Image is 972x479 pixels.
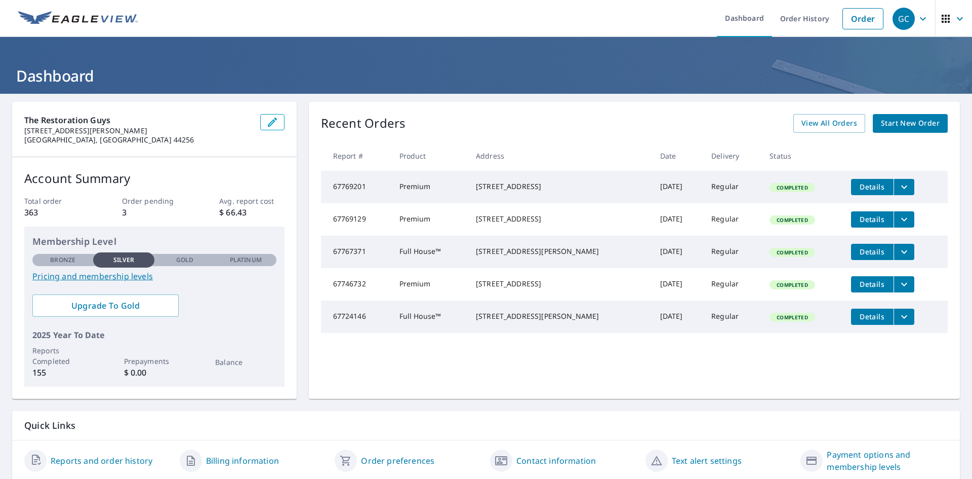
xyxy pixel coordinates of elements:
[851,244,894,260] button: detailsBtn-67767371
[857,312,887,321] span: Details
[32,329,276,341] p: 2025 Year To Date
[391,301,468,333] td: Full House™
[851,309,894,325] button: detailsBtn-67724146
[652,301,704,333] td: [DATE]
[703,236,761,268] td: Regular
[40,300,171,311] span: Upgrade To Gold
[391,141,468,171] th: Product
[391,171,468,203] td: Premium
[24,126,252,135] p: [STREET_ADDRESS][PERSON_NAME]
[881,117,940,130] span: Start New Order
[321,203,391,236] td: 67769129
[703,268,761,301] td: Regular
[24,114,252,126] p: The Restoration Guys
[321,301,391,333] td: 67724146
[894,244,914,260] button: filesDropdownBtn-67767371
[32,345,93,366] p: Reports Completed
[894,211,914,228] button: filesDropdownBtn-67769129
[361,455,434,467] a: Order preferences
[176,255,193,265] p: Gold
[652,236,704,268] td: [DATE]
[476,214,644,224] div: [STREET_ADDRESS]
[122,206,187,218] p: 3
[476,279,644,289] div: [STREET_ADDRESS]
[24,135,252,144] p: [GEOGRAPHIC_DATA], [GEOGRAPHIC_DATA] 44256
[851,211,894,228] button: detailsBtn-67769129
[24,206,89,218] p: 363
[652,171,704,203] td: [DATE]
[476,181,644,192] div: [STREET_ADDRESS]
[476,311,644,321] div: [STREET_ADDRESS][PERSON_NAME]
[894,309,914,325] button: filesDropdownBtn-67724146
[771,249,814,256] span: Completed
[18,11,138,26] img: EV Logo
[50,255,75,265] p: Bronze
[391,203,468,236] td: Premium
[827,449,948,473] a: Payment options and membership levels
[771,281,814,288] span: Completed
[771,216,814,224] span: Completed
[652,141,704,171] th: Date
[893,8,915,30] div: GC
[672,455,742,467] a: Text alert settings
[761,141,842,171] th: Status
[51,455,152,467] a: Reports and order history
[12,65,960,86] h1: Dashboard
[32,235,276,248] p: Membership Level
[391,268,468,301] td: Premium
[851,276,894,292] button: detailsBtn-67746732
[516,455,596,467] a: Contact information
[703,141,761,171] th: Delivery
[391,236,468,268] td: Full House™
[842,8,883,29] a: Order
[468,141,652,171] th: Address
[652,203,704,236] td: [DATE]
[703,203,761,236] td: Regular
[219,196,284,206] p: Avg. report cost
[857,247,887,256] span: Details
[851,179,894,195] button: detailsBtn-67769201
[206,455,279,467] a: Billing information
[321,141,391,171] th: Report #
[857,214,887,224] span: Details
[32,366,93,379] p: 155
[857,182,887,192] span: Details
[873,114,948,133] a: Start New Order
[652,268,704,301] td: [DATE]
[801,117,857,130] span: View All Orders
[894,179,914,195] button: filesDropdownBtn-67769201
[24,196,89,206] p: Total order
[215,357,276,367] p: Balance
[24,419,948,432] p: Quick Links
[321,236,391,268] td: 67767371
[771,314,814,321] span: Completed
[703,301,761,333] td: Regular
[793,114,865,133] a: View All Orders
[124,366,185,379] p: $ 0.00
[476,246,644,256] div: [STREET_ADDRESS][PERSON_NAME]
[32,270,276,282] a: Pricing and membership levels
[113,255,135,265] p: Silver
[122,196,187,206] p: Order pending
[24,169,285,188] p: Account Summary
[124,356,185,366] p: Prepayments
[771,184,814,191] span: Completed
[219,206,284,218] p: $ 66.43
[321,268,391,301] td: 67746732
[857,279,887,289] span: Details
[703,171,761,203] td: Regular
[321,171,391,203] td: 67769201
[230,255,262,265] p: Platinum
[321,114,406,133] p: Recent Orders
[32,294,179,317] a: Upgrade To Gold
[894,276,914,292] button: filesDropdownBtn-67746732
